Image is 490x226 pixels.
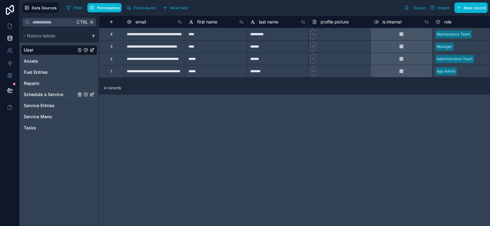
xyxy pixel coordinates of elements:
span: last name [259,19,278,25]
button: Permissions [87,3,121,12]
span: New record [464,6,485,10]
span: 4 records [104,86,121,90]
a: New record [452,2,488,13]
span: Data Sources [32,6,57,10]
div: Administrative Team [437,56,473,62]
span: Filter [73,6,83,10]
span: Find column [134,6,156,10]
button: New field [160,3,190,12]
button: Find column [124,3,158,12]
button: Filter [64,3,85,12]
a: Permissions [87,3,124,12]
div: 4 [110,32,113,37]
span: Export [414,6,426,10]
div: # [104,19,119,24]
button: Import [428,2,452,13]
button: New record [454,2,488,13]
button: Data Sources [22,2,59,13]
span: Permissions [97,6,119,10]
div: 3 [110,44,112,49]
div: App Admin [437,69,455,74]
span: Ctrl [76,18,89,26]
span: role [444,19,451,25]
div: 2 [110,56,112,61]
button: Export [402,2,428,13]
span: Import [438,6,450,10]
div: 1 [110,69,112,74]
div: Maintenance Team [437,31,470,37]
span: K [89,20,94,24]
div: Manager [437,44,452,49]
span: email [135,19,146,25]
span: first name [197,19,217,25]
span: New field [170,6,188,10]
span: is internal [382,19,401,25]
span: profile picture [321,19,349,25]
